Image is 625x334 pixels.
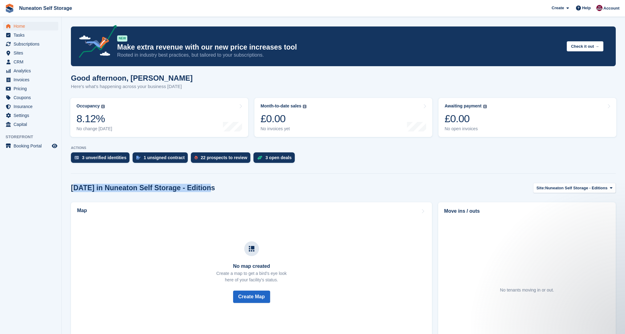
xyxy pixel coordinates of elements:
[74,25,117,60] img: price-adjustments-announcement-icon-8257ccfd72463d97f412b2fc003d46551f7dbcb40ab6d574587a9cd5c0d94...
[216,270,286,283] p: Create a map to get a bird's eye look here of your facility's status.
[261,112,306,125] div: £0.00
[537,185,545,191] span: Site:
[3,111,58,120] a: menu
[603,5,619,11] span: Account
[76,126,112,131] div: No change [DATE]
[3,31,58,39] a: menu
[445,126,487,131] div: No open invoices
[445,103,482,109] div: Awaiting payment
[71,146,616,150] p: ACTIONS
[483,105,487,108] img: icon-info-grey-7440780725fd019a000dd9b08b2336e03edf1995a4989e88bcd33f0948082b44.svg
[500,287,554,293] div: No tenants moving in or out.
[17,3,75,13] a: Nuneaton Self Storage
[533,183,616,193] button: Site: Nuneaton Self Storage - Editions
[77,208,87,213] h2: Map
[14,58,51,66] span: CRM
[51,142,58,150] a: Preview store
[82,155,126,160] div: 3 unverified identities
[201,155,247,160] div: 22 prospects to review
[3,84,58,93] a: menu
[14,40,51,48] span: Subscriptions
[438,98,616,137] a: Awaiting payment £0.00 No open invoices
[3,40,58,48] a: menu
[76,103,100,109] div: Occupancy
[117,35,127,42] div: NEW
[71,83,193,90] p: Here's what's happening across your business [DATE]
[117,52,562,58] p: Rooted in industry best practices, but tailored to your subscriptions.
[71,74,193,82] h1: Good afternoon, [PERSON_NAME]
[3,66,58,75] a: menu
[552,5,564,11] span: Create
[261,103,301,109] div: Month-to-date sales
[133,152,191,166] a: 1 unsigned contract
[14,49,51,57] span: Sites
[303,105,306,108] img: icon-info-grey-7440780725fd019a000dd9b08b2336e03edf1995a4989e88bcd33f0948082b44.svg
[444,207,610,215] h2: Move ins / outs
[70,98,248,137] a: Occupancy 8.12% No change [DATE]
[136,156,141,159] img: contract_signature_icon-13c848040528278c33f63329250d36e43548de30e8caae1d1a13099fd9432cc5.svg
[76,112,112,125] div: 8.12%
[261,126,306,131] div: No invoices yet
[75,156,79,159] img: verify_identity-adf6edd0f0f0b5bbfe63781bf79b02c33cf7c696d77639b501bdc392416b5a36.svg
[71,152,133,166] a: 3 unverified identities
[254,98,432,137] a: Month-to-date sales £0.00 No invoices yet
[582,5,591,11] span: Help
[545,185,607,191] span: Nuneaton Self Storage - Editions
[3,120,58,129] a: menu
[3,142,58,150] a: menu
[257,155,262,160] img: deal-1b604bf984904fb50ccaf53a9ad4b4a5d6e5aea283cecdc64d6e3604feb123c2.svg
[3,58,58,66] a: menu
[14,111,51,120] span: Settings
[71,184,215,192] h2: [DATE] in Nuneaton Self Storage - Editions
[233,291,270,303] button: Create Map
[6,134,61,140] span: Storefront
[253,152,298,166] a: 3 open deals
[14,102,51,111] span: Insurance
[14,66,51,75] span: Analytics
[3,22,58,30] a: menu
[3,49,58,57] a: menu
[14,93,51,102] span: Coupons
[5,4,14,13] img: stora-icon-8386f47178a22dfd0bd8f6a31ec36ba5ce8667c1dd55bd0f319d3a0aa187defe.svg
[101,105,105,108] img: icon-info-grey-7440780725fd019a000dd9b08b2336e03edf1995a4989e88bcd33f0948082b44.svg
[14,142,51,150] span: Booking Portal
[117,43,562,52] p: Make extra revenue with our new price increases tool
[14,75,51,84] span: Invoices
[14,120,51,129] span: Capital
[216,264,286,269] h3: No map created
[3,93,58,102] a: menu
[14,22,51,30] span: Home
[191,152,253,166] a: 22 prospects to review
[567,41,603,51] button: Check it out →
[3,75,58,84] a: menu
[249,246,254,252] img: map-icn-33ee37083ee616e46c38cad1a60f524a97daa1e2b2c8c0bc3eb3415660979fc1.svg
[3,102,58,111] a: menu
[596,5,602,11] img: Chris Palmer
[14,31,51,39] span: Tasks
[144,155,185,160] div: 1 unsigned contract
[195,156,198,159] img: prospect-51fa495bee0391a8d652442698ab0144808aea92771e9ea1ae160a38d050c398.svg
[14,84,51,93] span: Pricing
[445,112,487,125] div: £0.00
[265,155,292,160] div: 3 open deals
